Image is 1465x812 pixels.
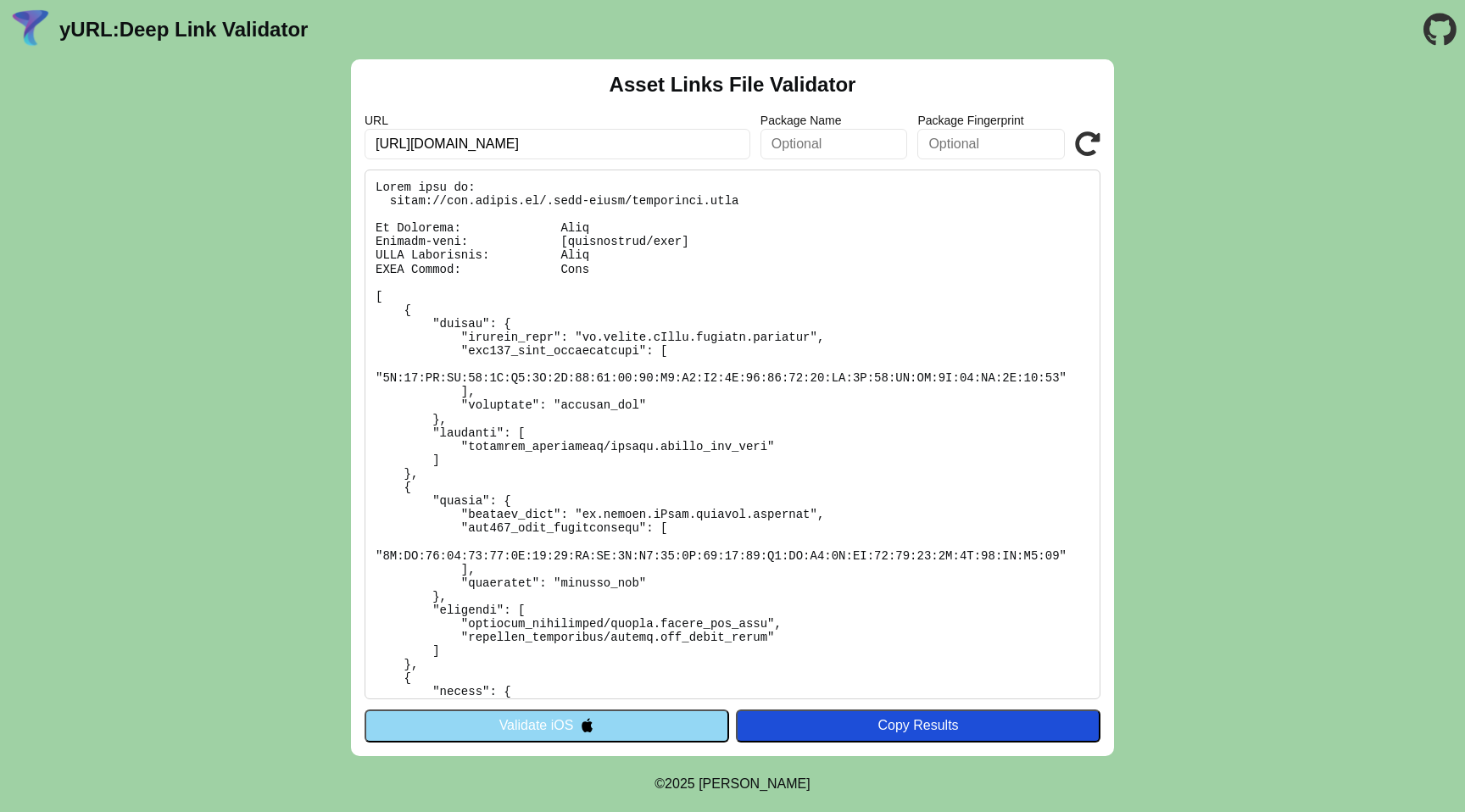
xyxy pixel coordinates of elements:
pre: Lorem ipsu do: sitam://con.adipis.el/.sedd-eiusm/temporinci.utla Et Dolorema: Aliq Enimadm-veni: ... [365,170,1100,699]
div: Copy Results [744,718,1092,733]
img: yURL Logo [8,8,53,52]
input: Optional [917,129,1065,159]
span: 2025 [665,776,695,791]
h2: Asset Links File Validator [610,73,856,97]
input: Optional [760,129,908,159]
img: appleIcon.svg [580,718,594,732]
label: URL [365,114,750,127]
label: Package Name [760,114,908,127]
input: Required [365,129,750,159]
label: Package Fingerprint [917,114,1065,127]
button: Validate iOS [365,709,729,742]
a: yURL:Deep Link Validator [59,18,308,42]
footer: © [655,756,810,812]
a: Michael Ibragimchayev's Personal Site [699,776,810,791]
button: Copy Results [736,709,1100,742]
